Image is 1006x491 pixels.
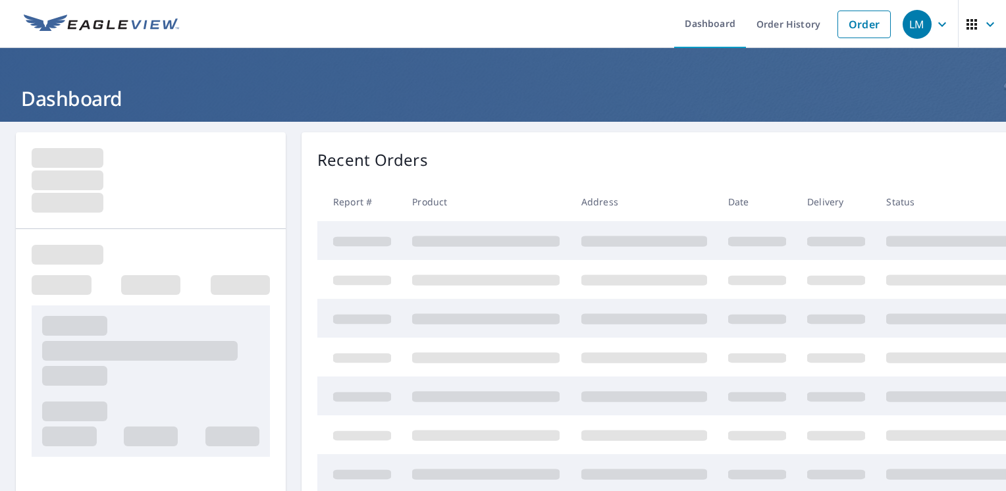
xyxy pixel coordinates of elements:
th: Date [718,182,797,221]
img: EV Logo [24,14,179,34]
a: Order [837,11,891,38]
p: Recent Orders [317,148,428,172]
th: Delivery [797,182,876,221]
th: Address [571,182,718,221]
h1: Dashboard [16,85,990,112]
th: Product [402,182,570,221]
th: Report # [317,182,402,221]
div: LM [903,10,932,39]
